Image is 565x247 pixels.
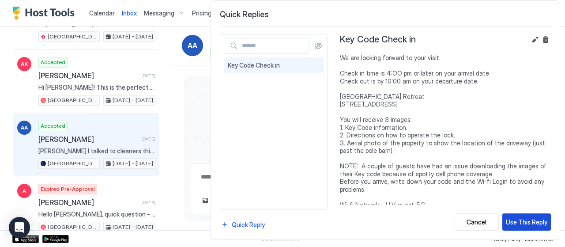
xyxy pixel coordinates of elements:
[220,10,551,20] span: Quick Replies
[467,217,486,227] div: Cancel
[228,61,320,69] span: Key Code Check in
[502,213,551,231] button: Use This Reply
[313,41,324,51] button: Show all quick replies
[540,34,551,45] button: Delete
[9,217,30,238] div: Open Intercom Messenger
[506,217,547,227] div: Use This Reply
[232,220,265,229] div: Quick Reply
[340,34,416,45] span: Key Code Check in
[238,38,309,53] input: Input Field
[220,219,266,231] button: Quick Reply
[455,213,499,231] button: Cancel
[530,34,540,45] button: Edit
